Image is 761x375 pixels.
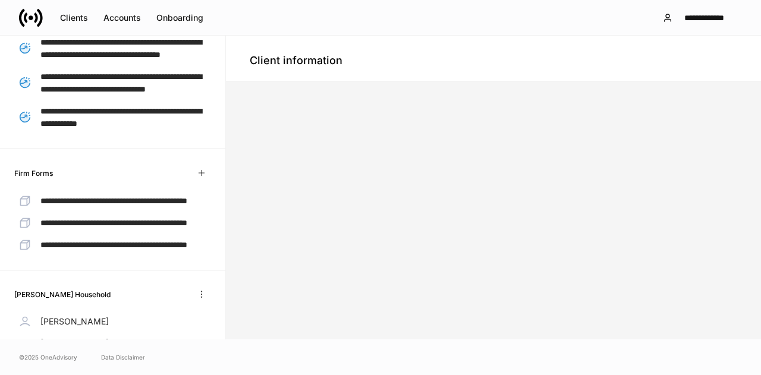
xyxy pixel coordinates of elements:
p: [PERSON_NAME] [40,316,109,327]
a: Data Disclaimer [101,352,145,362]
div: Accounts [103,12,141,24]
div: Onboarding [156,12,203,24]
a: [PERSON_NAME] [14,332,211,354]
p: [PERSON_NAME] [40,337,109,349]
h6: [PERSON_NAME] Household [14,289,111,300]
button: Onboarding [149,8,211,27]
span: © 2025 OneAdvisory [19,352,77,362]
a: [PERSON_NAME] [14,311,211,332]
div: Clients [60,12,88,24]
button: Clients [52,8,96,27]
button: Accounts [96,8,149,27]
h4: Client information [250,53,342,68]
h6: Firm Forms [14,168,53,179]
